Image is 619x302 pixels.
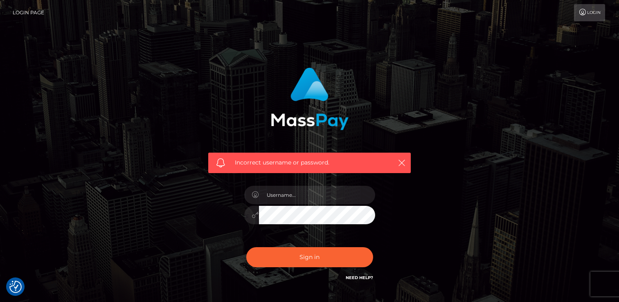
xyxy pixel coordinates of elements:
button: Consent Preferences [9,281,22,293]
img: MassPay Login [271,68,349,130]
span: Incorrect username or password. [235,158,384,167]
img: Revisit consent button [9,281,22,293]
a: Login [574,4,605,21]
input: Username... [259,186,375,204]
button: Sign in [246,247,373,267]
a: Need Help? [346,275,373,280]
a: Login Page [13,4,44,21]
